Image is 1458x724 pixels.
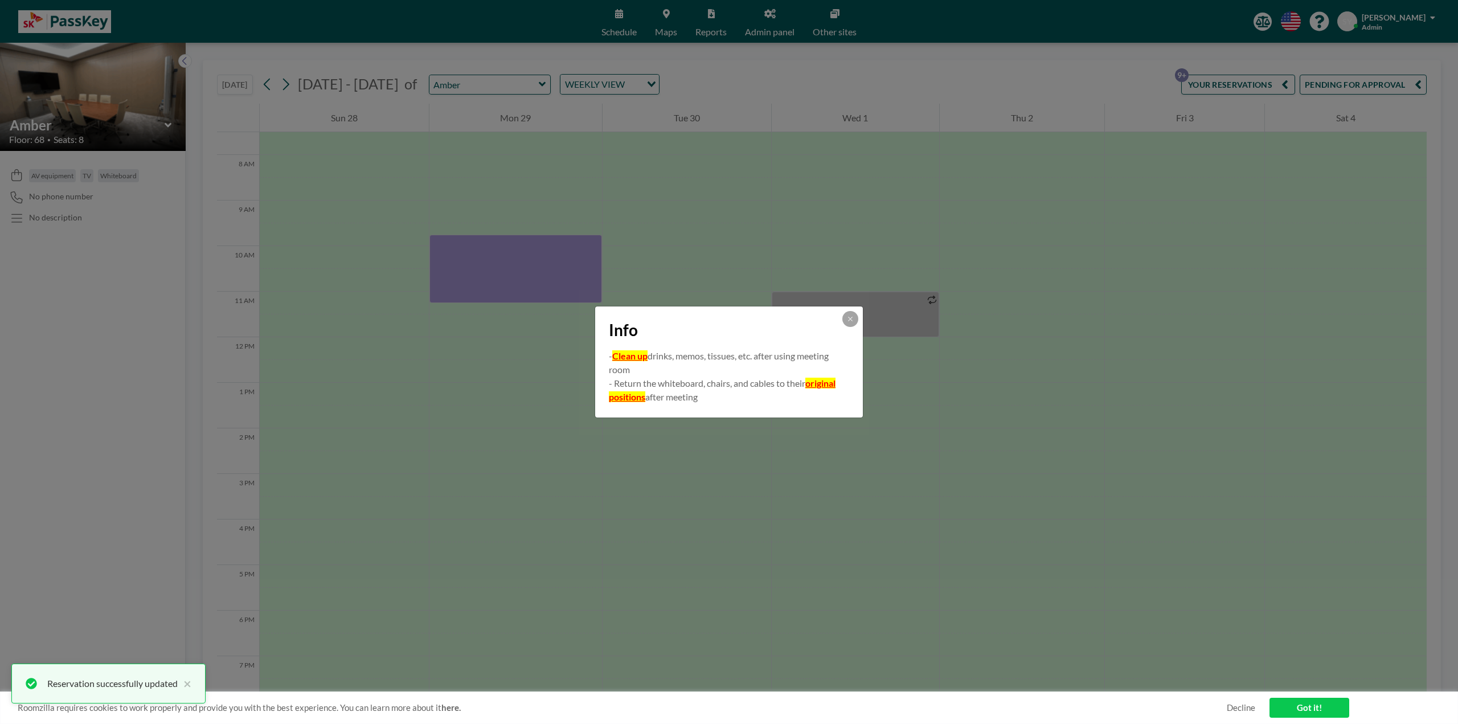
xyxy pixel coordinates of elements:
button: close [178,677,191,690]
a: Decline [1227,702,1255,713]
a: here. [441,702,461,713]
a: Got it! [1269,698,1349,718]
span: Info [609,320,638,340]
p: - drinks, memos, tissues, etc. after using meeting room [609,349,849,377]
p: - Return the whiteboard, chairs, and cables to their after meeting [609,377,849,404]
div: Reservation successfully updated [47,677,178,690]
span: Roomzilla requires cookies to work properly and provide you with the best experience. You can lea... [18,702,1227,713]
u: Clean up [612,350,648,361]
